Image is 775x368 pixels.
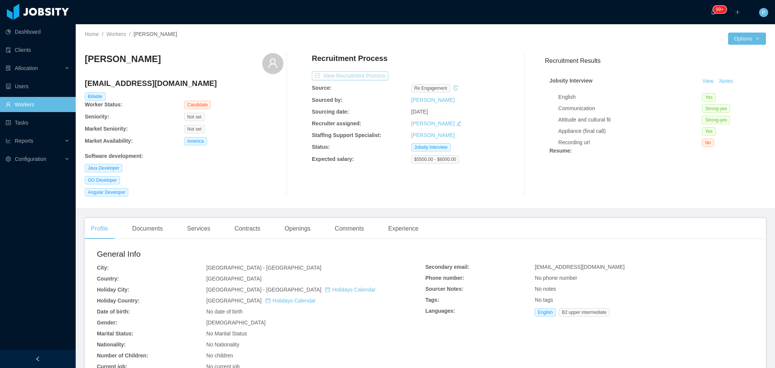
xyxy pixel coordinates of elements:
[549,148,572,154] strong: Resume :
[535,264,624,270] span: [EMAIL_ADDRESS][DOMAIN_NAME]
[97,309,130,315] b: Date of birth:
[85,188,128,196] span: Angular Developer
[558,93,702,101] div: English
[558,116,702,124] div: Attitude and cultural fit
[6,156,11,162] i: icon: setting
[312,71,388,80] button: icon: exportView Recruitment Process
[97,265,109,271] b: City:
[206,309,243,315] span: No date of birth
[85,101,122,108] b: Worker Status:
[702,104,730,113] span: Strong-yes
[85,138,133,144] b: Market Availability:
[184,125,205,133] span: Not set
[558,127,702,135] div: Appliance (final call)
[206,331,247,337] span: No Marital Status
[535,275,577,281] span: No phone number
[545,56,766,65] h3: Recruitment Results
[97,331,133,337] b: Marital Status:
[85,31,99,37] a: Home
[535,286,556,292] span: No notes
[702,127,716,136] span: Yes
[312,156,354,162] b: Expected salary:
[206,341,239,348] span: No Nationality
[702,116,730,124] span: Strong-yes
[456,121,462,126] i: icon: edit
[312,109,349,115] b: Sourcing date:
[206,298,316,304] span: [GEOGRAPHIC_DATA]
[97,341,126,348] b: Nationality:
[181,218,216,239] div: Services
[728,33,766,45] button: Optionsicon: down
[6,115,70,130] a: icon: profileTasks
[6,97,70,112] a: icon: userWorkers
[279,218,317,239] div: Openings
[329,218,370,239] div: Comments
[85,218,114,239] div: Profile
[134,31,177,37] span: [PERSON_NAME]
[411,84,450,92] span: re engagement
[558,104,702,112] div: Communication
[85,126,128,132] b: Market Seniority:
[559,308,610,317] span: B2 upper intermediate
[85,176,120,184] span: GO Developer
[97,320,117,326] b: Gender:
[206,320,266,326] span: [DEMOGRAPHIC_DATA]
[206,265,321,271] span: [GEOGRAPHIC_DATA] - [GEOGRAPHIC_DATA]
[411,155,459,164] span: $5500.00 - $6000.00
[735,9,740,15] i: icon: plus
[6,42,70,58] a: icon: auditClients
[15,65,38,71] span: Allocation
[425,264,469,270] b: Secondary email:
[15,156,46,162] span: Configuration
[312,120,361,126] b: Recruiter assigned:
[184,113,205,121] span: Not set
[6,79,70,94] a: icon: robotUsers
[265,298,271,303] i: icon: calendar
[85,114,109,120] b: Seniority:
[453,85,458,90] i: icon: history
[382,218,425,239] div: Experience
[411,143,451,151] span: Jobsity interview
[126,218,169,239] div: Documents
[102,31,103,37] span: /
[425,297,439,303] b: Tags:
[425,308,455,314] b: Languages:
[85,153,143,159] b: Software development :
[312,97,342,103] b: Sourced by:
[265,298,316,304] a: icon: calendarHolidays Calendar
[312,85,331,91] b: Source:
[411,109,428,115] span: [DATE]
[229,218,266,239] div: Contracts
[85,164,122,172] span: Java Developer
[312,73,388,79] a: icon: exportView Recruitment Process
[6,24,70,39] a: icon: pie-chartDashboard
[97,298,140,304] b: Holiday Country:
[85,53,161,65] h3: [PERSON_NAME]
[312,144,330,150] b: Status:
[535,308,556,317] span: English
[425,275,464,281] b: Phone number:
[702,93,716,101] span: Yes
[106,31,126,37] a: Workers
[206,287,375,293] span: [GEOGRAPHIC_DATA] - [GEOGRAPHIC_DATA]
[206,276,261,282] span: [GEOGRAPHIC_DATA]
[549,78,593,84] strong: Jobsity Interview
[15,138,33,144] span: Reports
[85,92,106,101] span: Billable
[535,296,754,304] div: No tags
[700,78,716,84] a: View
[206,352,233,359] span: No children
[411,132,455,138] a: [PERSON_NAME]
[97,248,425,260] h2: General Info
[268,58,278,69] i: icon: user
[184,137,207,145] span: America
[6,138,11,143] i: icon: line-chart
[716,77,736,86] button: Notes
[702,139,714,147] span: No
[411,97,455,103] a: [PERSON_NAME]
[129,31,131,37] span: /
[325,287,375,293] a: icon: calendarHolidays Calendar
[312,132,381,138] b: Staffing Support Specialist:
[85,78,283,89] h4: [EMAIL_ADDRESS][DOMAIN_NAME]
[97,276,119,282] b: Country:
